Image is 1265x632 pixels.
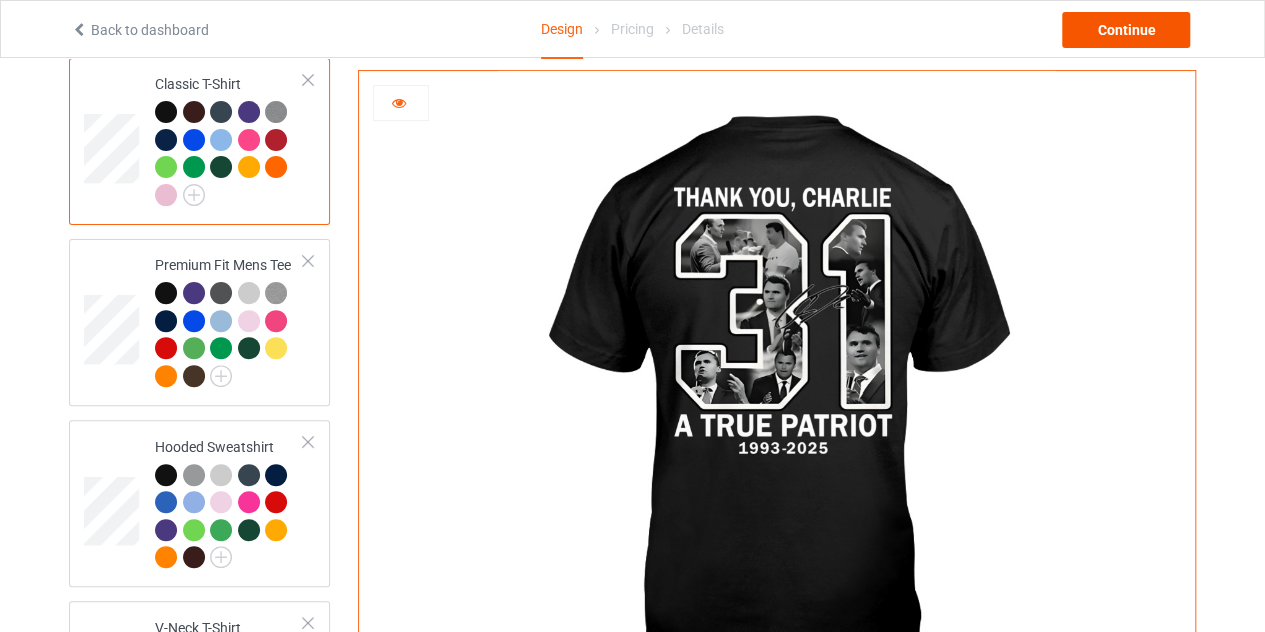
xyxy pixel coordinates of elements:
div: Classic T-Shirt [155,74,304,204]
div: Hooded Sweatshirt [69,420,330,587]
img: svg+xml;base64,PD94bWwgdmVyc2lvbj0iMS4wIiBlbmNvZGluZz0iVVRGLTgiPz4KPHN2ZyB3aWR0aD0iMjJweCIgaGVpZ2... [183,184,205,206]
div: Design [541,1,583,59]
div: Pricing [611,1,654,57]
img: svg+xml;base64,PD94bWwgdmVyc2lvbj0iMS4wIiBlbmNvZGluZz0iVVRGLTgiPz4KPHN2ZyB3aWR0aD0iMjJweCIgaGVpZ2... [210,365,232,387]
img: heather_texture.png [265,282,287,304]
div: Hooded Sweatshirt [155,437,304,567]
a: Back to dashboard [71,22,209,38]
div: Continue [1062,12,1190,48]
img: heather_texture.png [265,101,287,123]
div: Premium Fit Mens Tee [155,255,304,385]
img: svg+xml;base64,PD94bWwgdmVyc2lvbj0iMS4wIiBlbmNvZGluZz0iVVRGLTgiPz4KPHN2ZyB3aWR0aD0iMjJweCIgaGVpZ2... [210,546,232,568]
div: Details [682,1,724,57]
div: Classic T-Shirt [69,58,330,225]
div: Premium Fit Mens Tee [69,239,330,406]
